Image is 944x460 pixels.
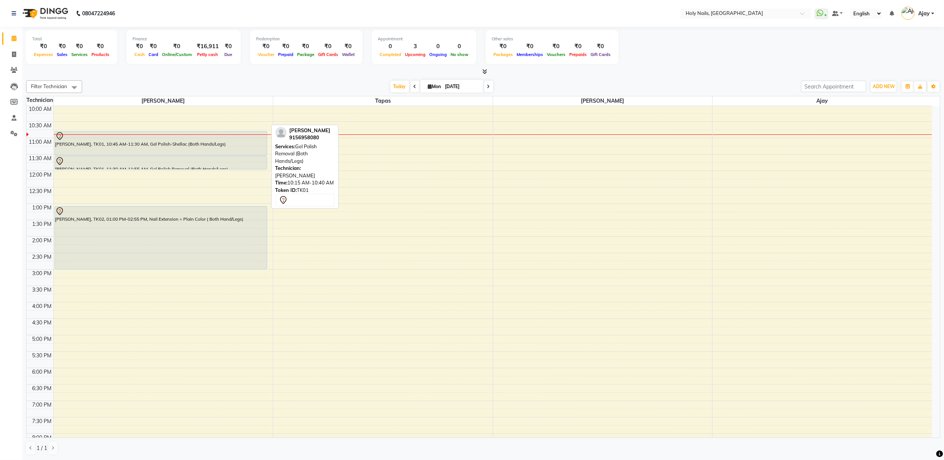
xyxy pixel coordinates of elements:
span: Gel Polish Removal (Both Hands/Legs) [275,143,317,164]
span: Upcoming [403,52,427,57]
span: Cash [133,52,147,57]
div: 11:00 AM [28,138,53,146]
b: 08047224946 [82,3,115,24]
div: ₹0 [90,42,111,51]
div: 3:30 PM [31,286,53,294]
div: 0 [449,42,470,51]
button: ADD NEW [871,81,897,92]
div: 2:00 PM [31,237,53,245]
img: logo [19,3,70,24]
span: No show [449,52,470,57]
div: 4:30 PM [31,319,53,327]
span: Time: [275,180,288,186]
div: 4:00 PM [31,302,53,310]
span: Online/Custom [160,52,194,57]
div: ₹0 [545,42,567,51]
div: ₹0 [222,42,235,51]
div: ₹0 [256,42,276,51]
span: Wallet [340,52,356,57]
span: Gift Cards [589,52,613,57]
span: Voucher [256,52,276,57]
div: 7:30 PM [31,417,53,425]
span: Technician: [275,165,301,171]
div: 12:00 PM [28,171,53,179]
span: Sales [55,52,69,57]
div: ₹0 [567,42,589,51]
div: 1:00 PM [31,204,53,212]
span: Products [90,52,111,57]
div: 5:00 PM [31,335,53,343]
span: Gift Cards [316,52,340,57]
span: Prepaids [567,52,589,57]
div: 0 [378,42,403,51]
span: Today [390,81,409,92]
div: ₹0 [295,42,316,51]
span: Mon [426,84,443,89]
div: 3 [403,42,427,51]
span: Prepaid [276,52,295,57]
span: Services: [275,143,296,149]
div: 10:15 AM-10:40 AM [275,179,334,187]
span: Package [295,52,316,57]
div: 2:30 PM [31,253,53,261]
div: 5:30 PM [31,352,53,360]
span: Tapas [273,96,493,106]
div: ₹0 [160,42,194,51]
div: [PERSON_NAME], TK02, 01:00 PM-02:55 PM, Nail Extension + Plain Color ( Both Hand/Legs) [55,206,267,269]
div: Finance [133,36,235,42]
span: 1 / 1 [37,444,47,452]
div: ₹0 [492,42,515,51]
span: Services [69,52,90,57]
div: 3:00 PM [31,270,53,277]
div: 9156958080 [290,134,331,142]
img: profile [275,127,287,138]
div: ₹0 [55,42,69,51]
div: Appointment [378,36,470,42]
div: Technician [27,96,53,104]
div: ₹0 [147,42,160,51]
span: Filter Technician [31,83,67,89]
div: Other sales [492,36,613,42]
span: ADD NEW [873,84,895,89]
span: Completed [378,52,403,57]
div: 10:00 AM [28,105,53,113]
div: 11:30 AM [28,155,53,162]
span: Vouchers [545,52,567,57]
span: Ajay [918,10,930,18]
span: Token ID: [275,187,297,193]
span: Ajay [713,96,932,106]
span: [PERSON_NAME] [493,96,713,106]
div: ₹0 [69,42,90,51]
div: ₹0 [589,42,613,51]
div: Redemption [256,36,356,42]
span: Due [222,52,234,57]
span: [PERSON_NAME] [54,96,273,106]
div: 12:30 PM [28,187,53,195]
span: Expenses [32,52,55,57]
div: ₹0 [133,42,147,51]
div: 1:30 PM [31,220,53,228]
span: Memberships [515,52,545,57]
input: Search Appointment [801,81,866,92]
div: [PERSON_NAME], TK01, 10:45 AM-11:30 AM, Gel Polish-Shellac (Both Hands/Legs) [55,131,267,155]
div: [PERSON_NAME], TK01, 11:30 AM-11:55 AM, Gel Polish Removal (Both Hands/Legs) [55,156,267,169]
img: Ajay [901,7,915,20]
div: ₹0 [32,42,55,51]
div: ₹0 [276,42,295,51]
span: Packages [492,52,515,57]
div: 10:30 AM [28,122,53,130]
div: 6:30 PM [31,385,53,392]
div: 8:00 PM [31,434,53,442]
div: 7:00 PM [31,401,53,409]
div: Total [32,36,111,42]
div: 6:00 PM [31,368,53,376]
span: Card [147,52,160,57]
div: ₹0 [316,42,340,51]
div: [PERSON_NAME] [275,165,334,179]
div: 0 [427,42,449,51]
div: ₹0 [340,42,356,51]
div: ₹0 [515,42,545,51]
div: ₹16,911 [194,42,222,51]
input: 2025-09-01 [443,81,480,92]
div: TK01 [275,187,334,194]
